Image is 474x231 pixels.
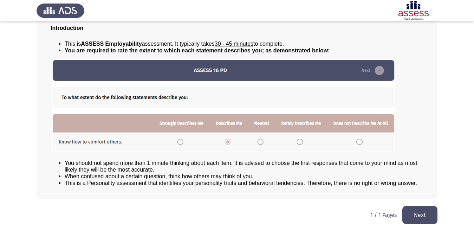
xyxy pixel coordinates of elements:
[65,160,417,173] span: You should not spend more than 1 minute thinking about each item. It is advised to choose the fir...
[37,1,84,20] img: Assess Talent Management logo
[65,41,284,47] span: This is assessment. It typically takes to complete.
[215,41,253,47] u: 30 - 45 minutes
[65,47,330,53] span: You are required to rate the extent to which each statement describes you; as demonstrated below:
[81,41,142,47] b: ASSESS Employability
[65,173,253,179] span: When confused about a certain question, think how others may think of you.
[402,206,437,224] button: load next page
[65,180,417,186] span: This is a Personality assessment that identifies your personality traits and behavioral tendencie...
[370,212,397,218] p: 1 / 1 Pages
[51,25,83,31] span: Introduction
[390,1,437,20] img: Assessment logo of ASSESS Employability - EBI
